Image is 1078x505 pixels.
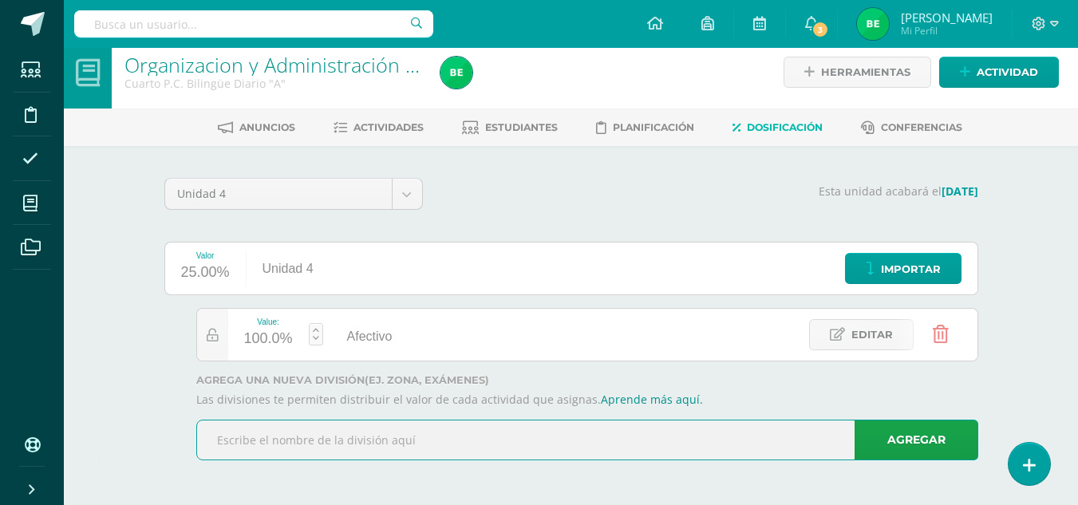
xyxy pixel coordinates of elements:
div: Value: [244,318,293,326]
span: Anuncios [239,121,295,133]
a: Dosificación [732,115,823,140]
span: [PERSON_NAME] [901,10,993,26]
a: Agregar [855,420,978,460]
input: Escribe el nombre de la división aquí [197,420,977,460]
a: Anuncios [218,115,295,140]
a: Estudiantes [462,115,558,140]
a: Herramientas [784,57,931,88]
span: 3 [811,21,829,38]
strong: (ej. Zona, Exámenes) [365,374,489,386]
span: Herramientas [821,57,910,87]
p: Esta unidad acabará el [442,184,978,199]
span: Estudiantes [485,121,558,133]
a: Actividad [939,57,1059,88]
span: Dosificación [747,121,823,133]
span: Unidad 4 [177,179,380,209]
span: Editar [851,320,893,349]
a: Conferencias [861,115,962,140]
div: Cuarto P.C. Bilingüe Diario 'A' [124,76,421,91]
a: Planificación [596,115,694,140]
h1: Organizacion y Administración de Oficina [124,53,421,76]
span: Importar [881,254,941,284]
div: 100.0% [244,326,293,352]
span: Actividades [353,121,424,133]
img: f7106a063b35fc0c9083a10b44e430d1.png [440,57,472,89]
input: Busca un usuario... [74,10,433,37]
span: Planificación [613,121,694,133]
strong: [DATE] [942,183,978,199]
div: 25.00% [181,260,230,286]
div: Unidad 4 [247,243,330,294]
a: Aprende más aquí. [601,392,703,407]
span: Actividad [977,57,1038,87]
div: Valor [181,251,230,260]
a: Importar [845,253,962,284]
span: Mi Perfil [901,24,993,37]
a: Unidad 4 [165,179,422,209]
label: Agrega una nueva división [196,374,978,386]
a: Actividades [334,115,424,140]
span: Afectivo [347,329,393,343]
p: Las divisiones te permiten distribuir el valor de cada actividad que asignas. [196,393,978,407]
img: f7106a063b35fc0c9083a10b44e430d1.png [857,8,889,40]
span: Conferencias [881,121,962,133]
a: Organizacion y Administración de Oficina [124,51,496,78]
